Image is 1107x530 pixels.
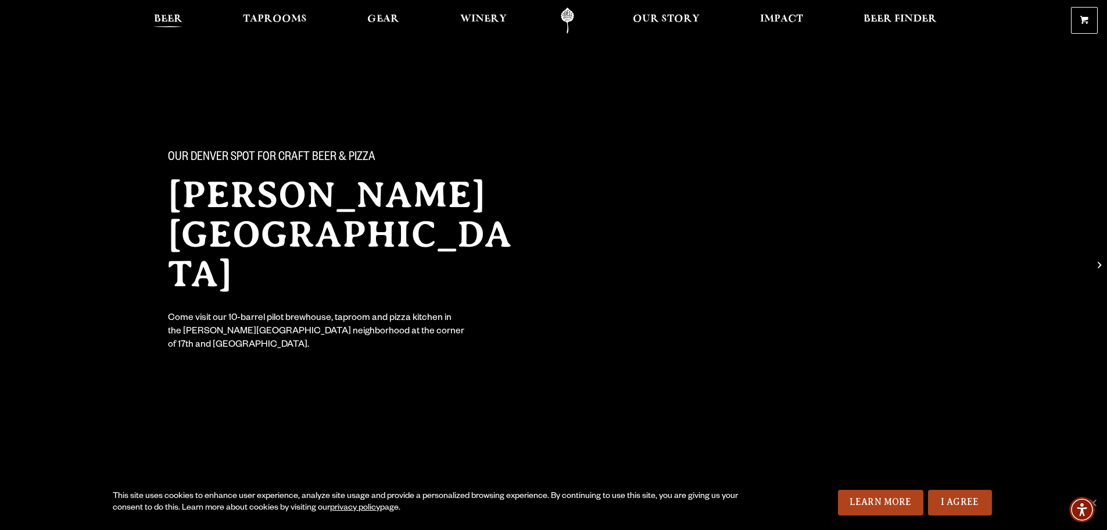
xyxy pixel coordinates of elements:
span: Our Denver spot for craft beer & pizza [168,151,375,166]
span: Beer Finder [864,15,937,24]
a: Gear [360,8,407,34]
a: I Agree [928,490,992,515]
a: Impact [753,8,811,34]
a: Odell Home [546,8,589,34]
span: Our Story [633,15,700,24]
a: Our Story [625,8,707,34]
span: Winery [460,15,507,24]
a: Beer Finder [856,8,944,34]
span: Taprooms [243,15,307,24]
div: Accessibility Menu [1069,497,1095,522]
h2: [PERSON_NAME][GEOGRAPHIC_DATA] [168,175,531,294]
a: Taprooms [235,8,314,34]
div: Come visit our 10-barrel pilot brewhouse, taproom and pizza kitchen in the [PERSON_NAME][GEOGRAPH... [168,312,465,353]
span: Beer [154,15,182,24]
span: Gear [367,15,399,24]
div: This site uses cookies to enhance user experience, analyze site usage and provide a personalized ... [113,491,742,514]
a: privacy policy [330,504,380,513]
a: Beer [146,8,190,34]
a: Learn More [838,490,923,515]
a: Winery [453,8,514,34]
span: Impact [760,15,803,24]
